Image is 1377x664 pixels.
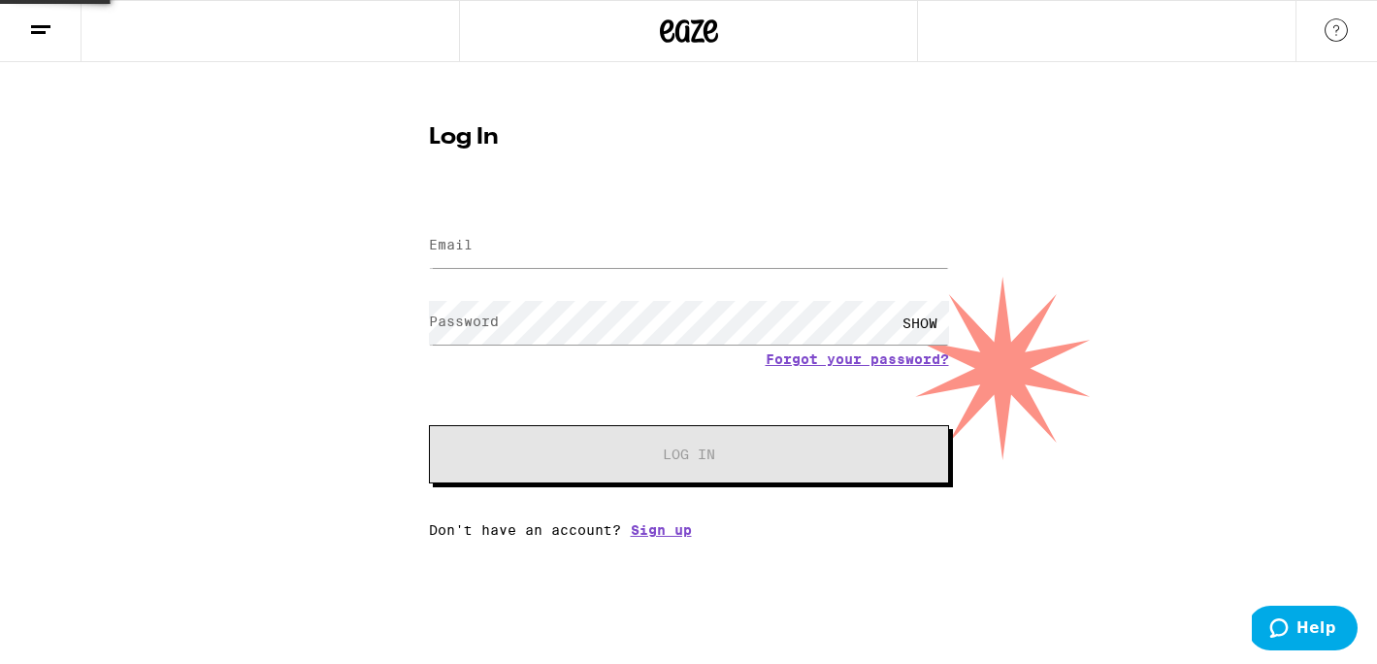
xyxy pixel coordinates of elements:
a: Forgot your password? [766,351,949,367]
label: Password [429,314,499,329]
input: Email [429,224,949,268]
label: Email [429,237,473,252]
iframe: Opens a widget where you can find more information [1252,606,1358,654]
button: Log In [429,425,949,483]
div: SHOW [891,301,949,345]
h1: Log In [429,126,949,149]
div: Don't have an account? [429,522,949,538]
a: Sign up [631,522,692,538]
span: Log In [663,448,715,461]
